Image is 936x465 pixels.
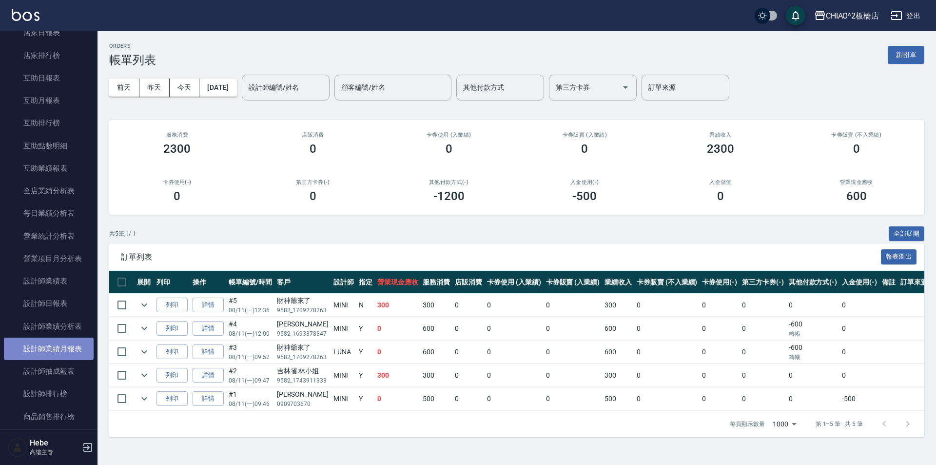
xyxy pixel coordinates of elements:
[420,341,452,364] td: 600
[331,271,356,294] th: 設計師
[109,53,156,67] h3: 帳單列表
[4,202,94,224] a: 每日業績分析表
[356,341,375,364] td: Y
[4,157,94,180] a: 互助業績報表
[707,142,734,156] h3: 2300
[229,353,272,362] p: 08/11 (一) 09:52
[800,179,913,185] h2: 營業現金應收
[769,411,800,437] div: 1000
[4,270,94,292] a: 設計師業績表
[700,364,740,387] td: 0
[887,7,924,25] button: 登出
[700,294,740,317] td: 0
[109,43,156,49] h2: ORDERS
[800,132,913,138] h2: 卡券販賣 (不入業績)
[356,271,375,294] th: 指定
[789,353,838,362] p: 轉帳
[331,294,356,317] td: MINI
[375,341,421,364] td: 0
[634,387,700,410] td: 0
[4,44,94,67] a: 店家排行榜
[277,306,329,315] p: 9582_1709278263
[839,294,879,317] td: 0
[4,405,94,428] a: 商品銷售排行榜
[277,376,329,385] p: 9582_1743911333
[12,9,39,21] img: Logo
[109,79,139,97] button: 前天
[634,294,700,317] td: 0
[786,271,840,294] th: 其他付款方式(-)
[170,79,200,97] button: 今天
[331,341,356,364] td: LUNA
[193,298,224,313] a: 詳情
[277,329,329,338] p: 9582_1693378347
[193,368,224,383] a: 詳情
[4,315,94,338] a: 設計師業績分析表
[257,132,370,138] h2: 店販消費
[30,438,79,448] h5: Hebe
[544,317,603,340] td: 0
[888,46,924,64] button: 新開單
[356,294,375,317] td: N
[199,79,236,97] button: [DATE]
[4,428,94,450] a: 商品消耗明細
[485,341,544,364] td: 0
[888,50,924,59] a: 新開單
[331,317,356,340] td: MINI
[121,179,234,185] h2: 卡券使用(-)
[786,341,840,364] td: -600
[229,329,272,338] p: 08/11 (一) 12:00
[135,271,154,294] th: 展開
[4,360,94,383] a: 設計師抽成報表
[8,438,27,457] img: Person
[277,296,329,306] div: 財神爺來了
[156,344,188,360] button: 列印
[4,180,94,202] a: 全店業績分析表
[375,294,421,317] td: 300
[664,132,777,138] h2: 業績收入
[226,294,274,317] td: #5
[420,271,452,294] th: 服務消費
[277,389,329,400] div: [PERSON_NAME]
[4,112,94,134] a: 互助排行榜
[356,364,375,387] td: Y
[420,294,452,317] td: 300
[879,271,898,294] th: 備註
[839,387,879,410] td: -500
[839,271,879,294] th: 入金使用(-)
[4,21,94,44] a: 店家日報表
[375,387,421,410] td: 0
[485,364,544,387] td: 0
[452,294,485,317] td: 0
[786,387,840,410] td: 0
[717,189,724,203] h3: 0
[193,344,224,360] a: 詳情
[839,317,879,340] td: 0
[602,317,634,340] td: 600
[839,364,879,387] td: 0
[193,391,224,406] a: 詳情
[839,341,879,364] td: 0
[277,319,329,329] div: [PERSON_NAME]
[634,317,700,340] td: 0
[154,271,190,294] th: 列印
[4,247,94,270] a: 營業項目月分析表
[156,391,188,406] button: 列印
[4,338,94,360] a: 設計師業績月報表
[310,142,316,156] h3: 0
[634,364,700,387] td: 0
[544,364,603,387] td: 0
[581,142,588,156] h3: 0
[602,364,634,387] td: 300
[310,189,316,203] h3: 0
[700,271,740,294] th: 卡券使用(-)
[740,364,786,387] td: 0
[446,142,452,156] h3: 0
[853,142,860,156] h3: 0
[392,179,505,185] h2: 其他付款方式(-)
[846,189,867,203] h3: 600
[740,271,786,294] th: 第三方卡券(-)
[898,271,930,294] th: 訂單來源
[881,252,917,261] a: 報表匯出
[786,317,840,340] td: -600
